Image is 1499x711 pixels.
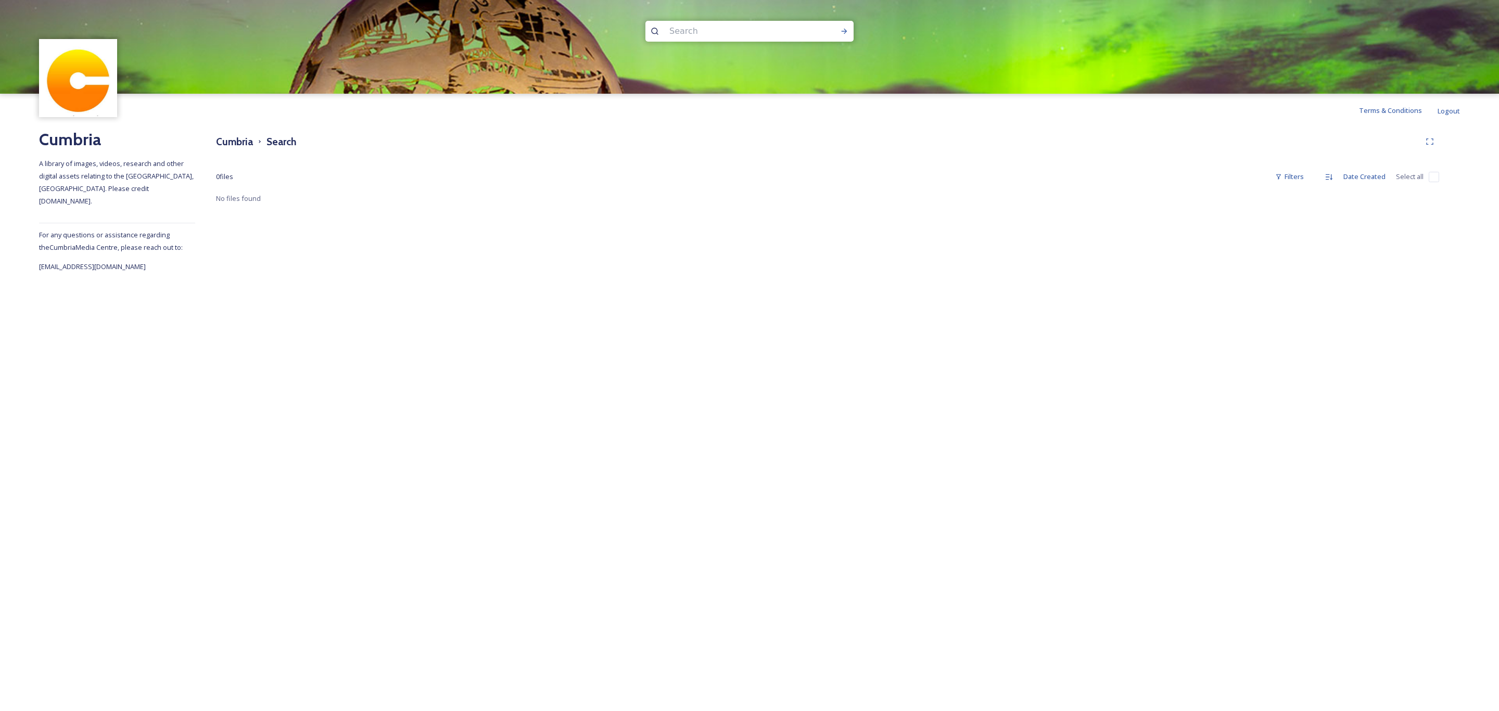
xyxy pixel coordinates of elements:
[216,134,253,149] h3: Cumbria
[1359,104,1438,117] a: Terms & Conditions
[41,41,116,116] img: images.jpg
[266,134,296,149] h3: Search
[1396,172,1424,182] span: Select all
[216,172,233,182] span: 0 file s
[39,230,183,252] span: For any questions or assistance regarding the Cumbria Media Centre, please reach out to:
[39,127,195,152] h2: Cumbria
[1270,167,1309,187] div: Filters
[1359,106,1422,115] span: Terms & Conditions
[1438,106,1460,116] span: Logout
[1338,167,1391,187] div: Date Created
[664,20,807,43] input: Search
[39,159,195,206] span: A library of images, videos, research and other digital assets relating to the [GEOGRAPHIC_DATA],...
[216,194,261,203] span: No files found
[39,262,146,271] span: [EMAIL_ADDRESS][DOMAIN_NAME]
